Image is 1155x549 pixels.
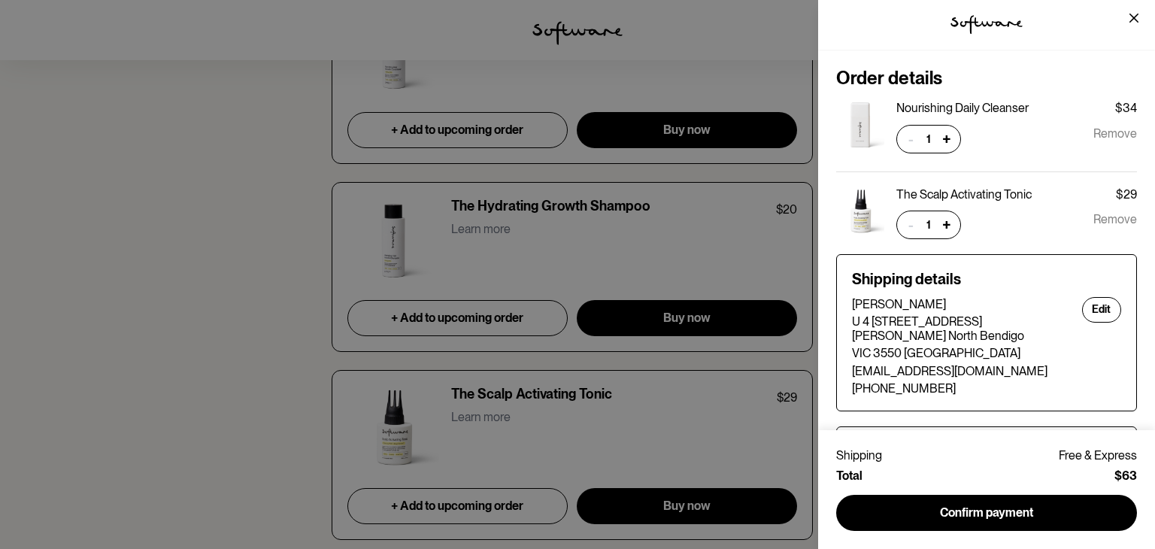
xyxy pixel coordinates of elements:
span: Remove [1093,125,1137,153]
p: U 4 [STREET_ADDRESS][PERSON_NAME] North Bendigo [852,314,1070,343]
button: - [900,214,921,235]
button: Edit [1082,297,1121,323]
p: [PERSON_NAME] [852,297,1070,311]
h3: Order details [836,68,1137,89]
span: 1 [921,217,936,232]
p: Shipping [836,448,882,463]
img: clx1jn77g00023b6dtnggp3no.png [836,187,884,235]
span: Remove [1093,211,1137,239]
p: [PHONE_NUMBER] [852,381,1070,396]
p: Nourishing Daily Cleanser [896,101,1029,115]
p: The Scalp Activating Tonic [896,187,1032,202]
p: $63 [1114,469,1137,483]
button: Confirm payment [836,495,1137,531]
button: Close [1122,6,1146,30]
p: Total [836,469,862,483]
p: $29 [1116,187,1137,202]
button: + [936,129,957,150]
p: VIC 3550 [GEOGRAPHIC_DATA] [852,346,1070,360]
h3: Shipping details [852,270,1121,288]
button: + [936,214,957,235]
p: $34 [1115,101,1137,115]
p: Free & Express [1059,448,1137,463]
img: clx11wzf0000p3b6dwnx12agy.png [836,101,884,149]
p: [EMAIL_ADDRESS][DOMAIN_NAME] [852,364,1070,378]
span: 1 [921,132,936,147]
button: - [900,129,921,150]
